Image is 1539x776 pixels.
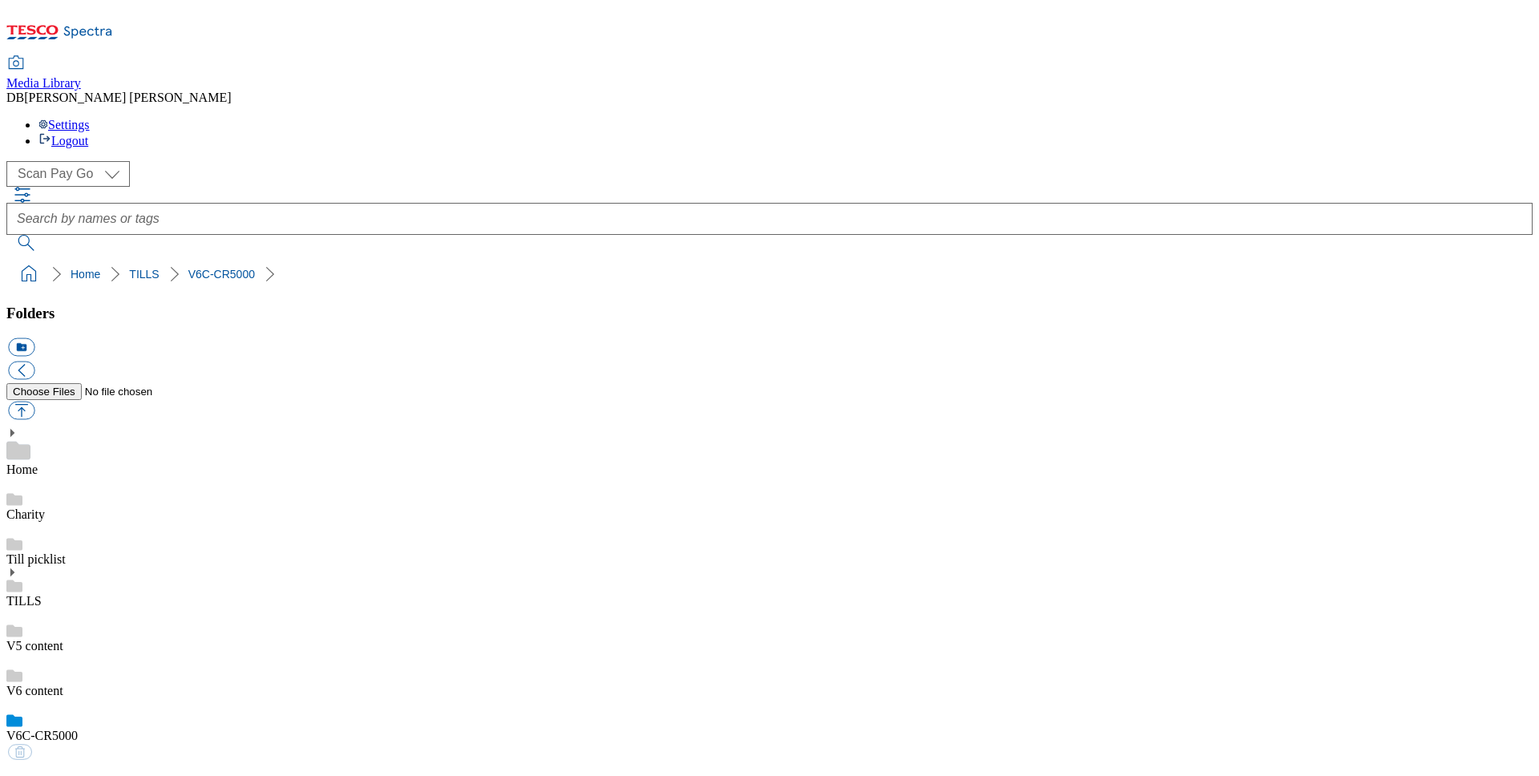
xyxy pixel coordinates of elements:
[6,684,63,697] a: V6 content
[6,639,63,653] a: V5 content
[71,268,100,281] a: Home
[38,118,90,131] a: Settings
[6,203,1533,235] input: Search by names or tags
[6,259,1533,289] nav: breadcrumb
[6,729,78,742] a: V6C-CR5000
[6,91,24,104] span: DB
[6,552,66,566] a: Till picklist
[6,57,81,91] a: Media Library
[16,261,42,287] a: home
[6,507,45,521] a: Charity
[188,268,255,281] a: V6C-CR5000
[6,463,38,476] a: Home
[6,594,42,608] a: TILLS
[24,91,231,104] span: [PERSON_NAME] [PERSON_NAME]
[6,305,1533,322] h3: Folders
[38,134,88,148] a: Logout
[6,76,81,90] span: Media Library
[129,268,159,281] a: TILLS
